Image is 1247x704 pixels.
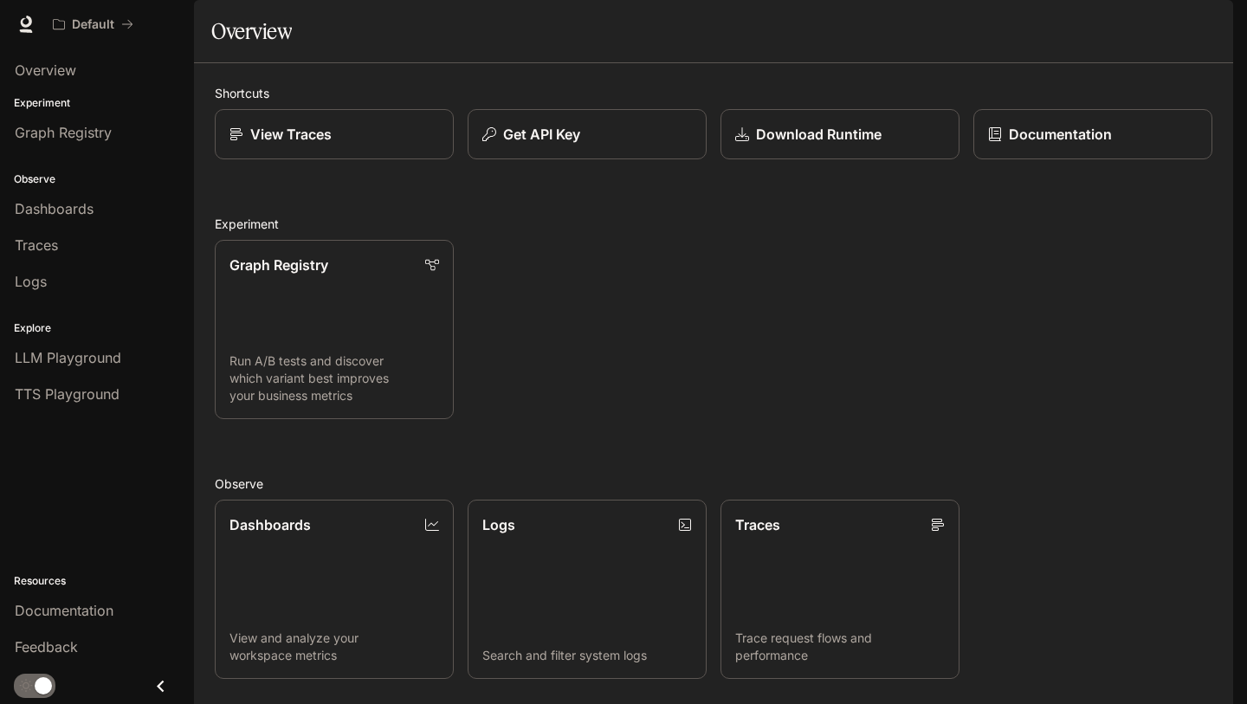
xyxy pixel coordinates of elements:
[503,124,580,145] p: Get API Key
[468,500,707,679] a: LogsSearch and filter system logs
[735,630,945,664] p: Trace request flows and performance
[45,7,141,42] button: All workspaces
[735,514,780,535] p: Traces
[211,14,292,48] h1: Overview
[482,647,692,664] p: Search and filter system logs
[215,215,1212,233] h2: Experiment
[229,514,311,535] p: Dashboards
[215,240,454,419] a: Graph RegistryRun A/B tests and discover which variant best improves your business metrics
[1009,124,1112,145] p: Documentation
[215,109,454,159] a: View Traces
[229,630,439,664] p: View and analyze your workspace metrics
[720,500,959,679] a: TracesTrace request flows and performance
[215,475,1212,493] h2: Observe
[215,500,454,679] a: DashboardsView and analyze your workspace metrics
[756,124,882,145] p: Download Runtime
[973,109,1212,159] a: Documentation
[250,124,332,145] p: View Traces
[468,109,707,159] button: Get API Key
[72,17,114,32] p: Default
[215,84,1212,102] h2: Shortcuts
[720,109,959,159] a: Download Runtime
[482,514,515,535] p: Logs
[229,352,439,404] p: Run A/B tests and discover which variant best improves your business metrics
[229,255,328,275] p: Graph Registry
